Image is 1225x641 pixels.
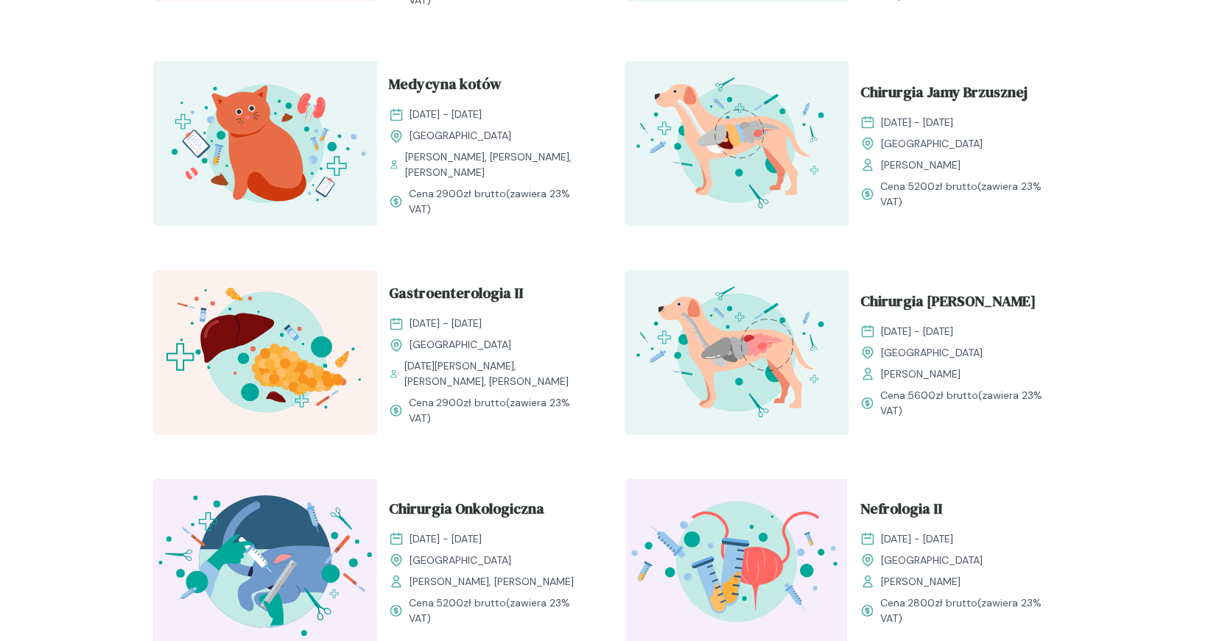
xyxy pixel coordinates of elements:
span: Chirurgia Onkologiczna [389,497,544,525]
img: aHfQZEMqNJQqH-e8_MedKot_T.svg [153,61,377,226]
span: Cena: (zawiera 23% VAT) [880,595,1061,626]
span: [DATE] - [DATE] [881,531,953,547]
a: Medycyna kotów [389,73,589,101]
span: [GEOGRAPHIC_DATA] [410,337,511,353]
span: [PERSON_NAME] [881,574,961,589]
span: Cena: (zawiera 23% VAT) [880,179,1061,210]
span: [GEOGRAPHIC_DATA] [881,553,983,568]
span: Cena: (zawiera 23% VAT) [409,595,589,626]
span: [DATE] - [DATE] [410,531,482,547]
span: Chirurgia Jamy Brzusznej [860,81,1028,109]
span: 2900 zł brutto [436,396,506,409]
span: [DATE] - [DATE] [410,107,482,122]
span: [DATE][PERSON_NAME], [PERSON_NAME], [PERSON_NAME] [404,358,589,389]
span: [GEOGRAPHIC_DATA] [881,136,983,152]
span: [PERSON_NAME] [881,157,961,173]
a: Chirurgia Onkologiczna [389,497,589,525]
img: ZxkxEIF3NbkBX8eR_GastroII_T.svg [153,270,377,435]
span: [DATE] - [DATE] [881,324,953,339]
span: [GEOGRAPHIC_DATA] [881,345,983,361]
span: 5200 zł brutto [908,180,977,193]
span: 5200 zł brutto [436,596,506,609]
span: 5600 zł brutto [908,389,978,402]
span: [DATE] - [DATE] [881,115,953,130]
span: Cena: (zawiera 23% VAT) [880,388,1061,419]
span: Cena: (zawiera 23% VAT) [409,395,589,426]
img: aHfRokMqNJQqH-fc_ChiruJB_T.svg [625,61,849,226]
span: [GEOGRAPHIC_DATA] [410,128,511,144]
span: Chirurgia [PERSON_NAME] [860,290,1036,318]
a: Chirurgia [PERSON_NAME] [860,290,1061,318]
a: Gastroenterologia II [389,282,589,310]
span: [GEOGRAPHIC_DATA] [410,553,511,568]
span: [PERSON_NAME] [881,366,961,382]
img: ZpbG-x5LeNNTxNnM_ChiruTy%C5%82o_T.svg [625,270,849,435]
span: Nefrologia II [860,497,942,525]
span: [PERSON_NAME], [PERSON_NAME] [410,574,574,589]
span: 2800 zł brutto [908,596,977,609]
a: Chirurgia Jamy Brzusznej [860,81,1061,109]
span: 2900 zł brutto [436,187,506,200]
span: [DATE] - [DATE] [410,316,482,331]
span: [PERSON_NAME], [PERSON_NAME], [PERSON_NAME] [405,149,589,180]
span: Cena: (zawiera 23% VAT) [409,186,589,217]
span: Medycyna kotów [389,73,502,101]
a: Nefrologia II [860,497,1061,525]
span: Gastroenterologia II [389,282,523,310]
